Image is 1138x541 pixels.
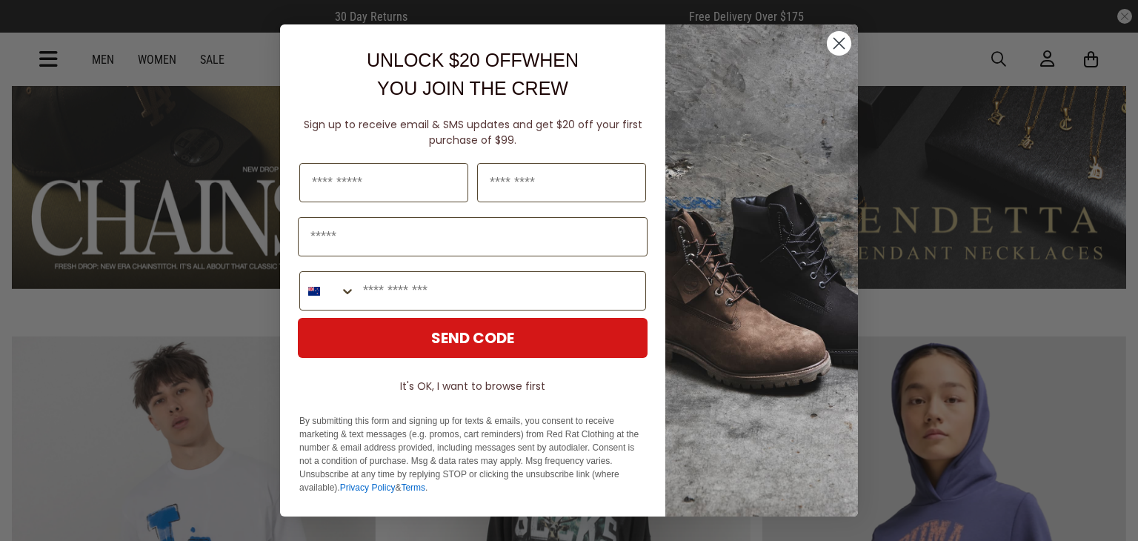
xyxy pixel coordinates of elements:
[665,24,858,517] img: f7662613-148e-4c88-9575-6c6b5b55a647.jpeg
[299,414,646,494] p: By submitting this form and signing up for texts & emails, you consent to receive marketing & tex...
[298,318,648,358] button: SEND CODE
[367,50,522,70] span: UNLOCK $20 OFF
[522,50,579,70] span: WHEN
[298,217,648,256] input: Email
[304,117,642,147] span: Sign up to receive email & SMS updates and get $20 off your first purchase of $99.
[401,482,425,493] a: Terms
[340,482,396,493] a: Privacy Policy
[308,285,320,297] img: New Zealand
[377,78,568,99] span: YOU JOIN THE CREW
[826,30,852,56] button: Close dialog
[300,272,356,310] button: Search Countries
[298,373,648,399] button: It's OK, I want to browse first
[299,163,468,202] input: First Name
